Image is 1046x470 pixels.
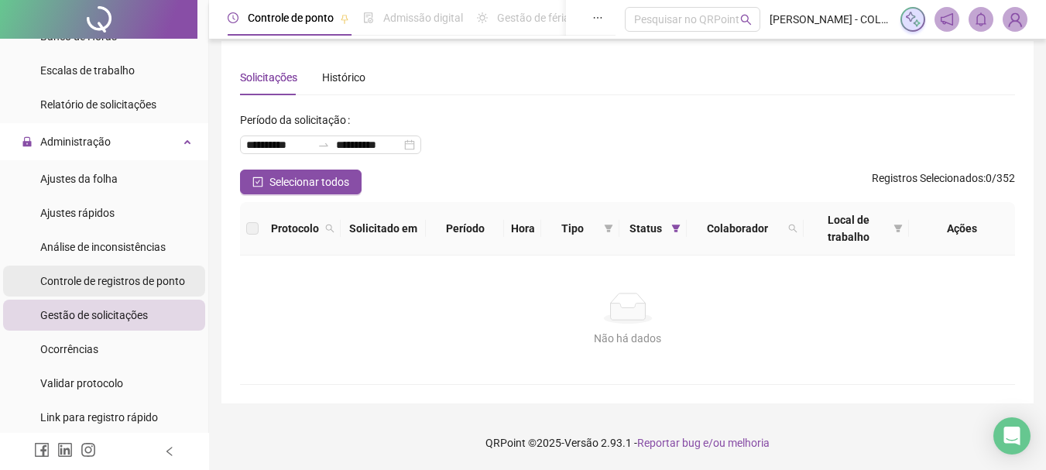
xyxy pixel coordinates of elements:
span: check-square [252,177,263,187]
span: instagram [81,442,96,458]
span: Admissão digital [383,12,463,24]
span: ellipsis [592,12,603,23]
span: Análise de inconsistências [40,241,166,253]
span: Colaborador [693,220,782,237]
span: Gestão de solicitações [40,309,148,321]
span: facebook [34,442,50,458]
span: Escalas de trabalho [40,64,135,77]
span: sun [477,12,488,23]
span: left [164,446,175,457]
span: Registros Selecionados [872,172,983,184]
span: Tipo [547,220,598,237]
footer: QRPoint © 2025 - 2.93.1 - [209,416,1046,470]
span: filter [893,224,903,233]
th: Período [426,202,504,256]
span: search [740,14,752,26]
span: file-done [363,12,374,23]
span: filter [668,217,684,240]
span: Controle de registros de ponto [40,275,185,287]
span: Administração [40,136,111,148]
span: Validar protocolo [40,377,123,389]
span: [PERSON_NAME] - COLÉGIO ÁGAPE DOM BILINGUE [770,11,891,28]
span: Link para registro rápido [40,411,158,424]
span: Protocolo [271,220,319,237]
span: Versão [564,437,598,449]
span: Ajustes rápidos [40,207,115,219]
span: pushpin [340,14,349,23]
label: Período da solicitação [240,108,356,132]
span: Ajustes da folha [40,173,118,185]
div: Solicitações [240,69,297,86]
span: Relatório de solicitações [40,98,156,111]
img: sparkle-icon.fc2bf0ac1784a2077858766a79e2daf3.svg [904,11,921,28]
span: linkedin [57,442,73,458]
div: Histórico [322,69,365,86]
span: filter [601,217,616,240]
img: 58712 [1003,8,1027,31]
div: Não há dados [259,330,996,347]
th: Hora [504,202,541,256]
span: notification [940,12,954,26]
span: bell [974,12,988,26]
span: search [788,224,797,233]
span: clock-circle [228,12,238,23]
span: search [785,217,801,240]
span: Local de trabalho [810,211,887,245]
span: Selecionar todos [269,173,349,190]
span: swap-right [317,139,330,151]
span: Controle de ponto [248,12,334,24]
div: Ações [915,220,1009,237]
span: filter [604,224,613,233]
span: Ocorrências [40,343,98,355]
span: Gestão de férias [497,12,575,24]
span: filter [890,208,906,249]
div: Open Intercom Messenger [993,417,1031,455]
span: Status [626,220,665,237]
span: search [322,217,338,240]
span: search [325,224,334,233]
span: lock [22,136,33,147]
span: to [317,139,330,151]
th: Solicitado em [341,202,426,256]
button: Selecionar todos [240,170,362,194]
span: : 0 / 352 [872,170,1015,194]
span: filter [671,224,681,233]
span: Reportar bug e/ou melhoria [637,437,770,449]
